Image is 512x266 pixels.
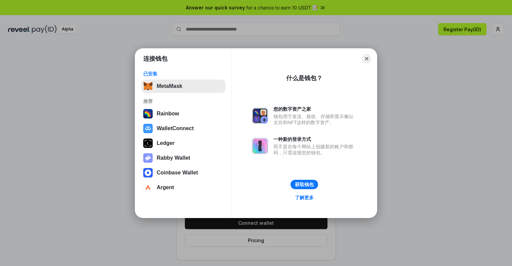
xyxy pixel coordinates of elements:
button: WalletConnect [141,122,225,135]
button: MetaMask [141,79,225,93]
h1: 连接钱包 [143,55,167,63]
div: 已安装 [143,71,223,77]
div: Ledger [157,140,174,146]
a: 了解更多 [291,193,318,202]
button: Rainbow [141,107,225,120]
img: svg+xml,%3Csvg%20xmlns%3D%22http%3A%2F%2Fwww.w3.org%2F2000%2Fsvg%22%20fill%3D%22none%22%20viewBox... [252,108,268,124]
div: Rainbow [157,111,179,117]
div: 获取钱包 [295,181,314,188]
img: svg+xml,%3Csvg%20xmlns%3D%22http%3A%2F%2Fwww.w3.org%2F2000%2Fsvg%22%20width%3D%2228%22%20height%3... [143,139,153,148]
div: 推荐 [143,98,223,104]
div: WalletConnect [157,125,194,131]
div: 您的数字资产之家 [273,106,357,112]
div: Argent [157,184,174,191]
img: svg+xml,%3Csvg%20width%3D%2228%22%20height%3D%2228%22%20viewBox%3D%220%200%2028%2028%22%20fill%3D... [143,124,153,133]
img: svg+xml,%3Csvg%20xmlns%3D%22http%3A%2F%2Fwww.w3.org%2F2000%2Fsvg%22%20fill%3D%22none%22%20viewBox... [252,138,268,154]
img: svg+xml,%3Csvg%20width%3D%2228%22%20height%3D%2228%22%20viewBox%3D%220%200%2028%2028%22%20fill%3D... [143,168,153,177]
img: svg+xml,%3Csvg%20width%3D%2228%22%20height%3D%2228%22%20viewBox%3D%220%200%2028%2028%22%20fill%3D... [143,183,153,192]
button: Rabby Wallet [141,151,225,165]
div: 钱包用于发送、接收、存储和显示像以太坊和NFT这样的数字资产。 [273,113,357,125]
div: 而不是在每个网站上创建新的账户和密码，只需连接您的钱包。 [273,144,357,156]
div: 一种新的登录方式 [273,136,357,142]
img: svg+xml,%3Csvg%20fill%3D%22none%22%20height%3D%2233%22%20viewBox%3D%220%200%2035%2033%22%20width%... [143,82,153,91]
img: svg+xml,%3Csvg%20width%3D%22120%22%20height%3D%22120%22%20viewBox%3D%220%200%20120%20120%22%20fil... [143,109,153,118]
div: Rabby Wallet [157,155,190,161]
img: svg+xml,%3Csvg%20xmlns%3D%22http%3A%2F%2Fwww.w3.org%2F2000%2Fsvg%22%20fill%3D%22none%22%20viewBox... [143,153,153,163]
button: Coinbase Wallet [141,166,225,179]
div: Coinbase Wallet [157,170,198,176]
div: 什么是钱包？ [286,74,322,82]
button: Ledger [141,137,225,150]
div: 了解更多 [295,195,314,201]
button: Argent [141,181,225,194]
div: MetaMask [157,83,182,89]
button: Close [362,54,371,63]
button: 获取钱包 [291,180,318,189]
